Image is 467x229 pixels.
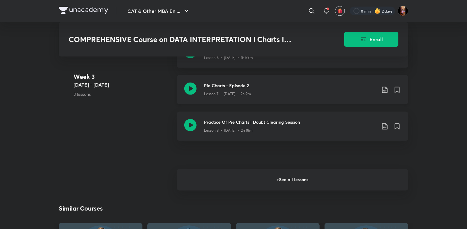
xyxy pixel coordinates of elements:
[74,72,172,81] h4: Week 3
[124,5,194,17] button: CAT & Other MBA En ...
[69,35,309,44] h3: COMPREHENSIVE Course on DATA INTERPRETATION I Charts I Graphs for CAT 2023
[177,39,408,75] a: Pie Charts - Episode 1Lesson 6 • [DATE] • 1h 59m
[337,8,343,14] img: avatar
[204,128,253,134] p: Lesson 8 • [DATE] • 2h 18m
[204,119,376,126] h3: Practice Of Pie Charts I Doubt Clearing Session
[204,55,253,60] p: Lesson 6 • [DATE] • 1h 59m
[74,91,172,98] p: 3 lessons
[177,169,408,191] h6: + See all lessons
[204,83,376,89] h3: Pie Charts - Episode 2
[59,7,108,14] img: Company Logo
[177,75,408,112] a: Pie Charts - Episode 2Lesson 7 • [DATE] • 2h 9m
[335,6,345,16] button: avatar
[74,81,172,89] h5: [DATE] - [DATE]
[177,112,408,148] a: Practice Of Pie Charts I Doubt Clearing SessionLesson 8 • [DATE] • 2h 18m
[59,7,108,16] a: Company Logo
[398,6,408,16] img: Aayushi Kumari
[59,204,103,213] h2: Similar Courses
[204,91,251,97] p: Lesson 7 • [DATE] • 2h 9m
[374,8,381,14] img: streak
[344,32,398,47] button: Enroll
